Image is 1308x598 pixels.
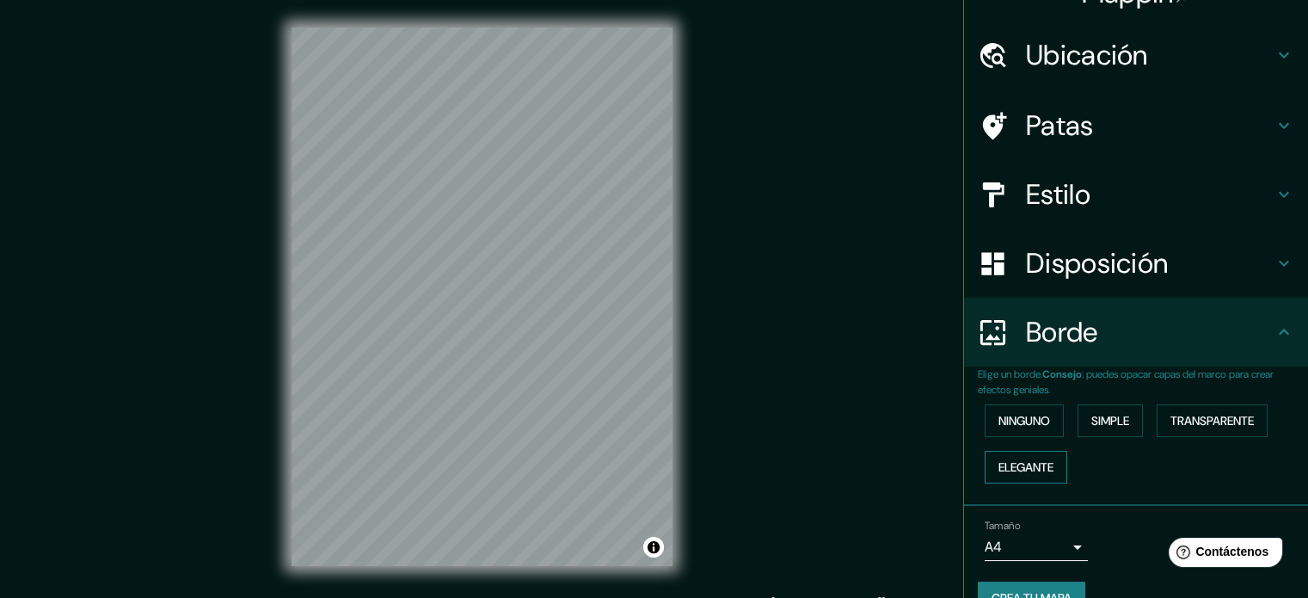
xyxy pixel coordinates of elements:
font: Estilo [1026,176,1090,213]
div: Ubicación [964,21,1308,89]
button: Ninguno [985,404,1064,437]
div: Estilo [964,160,1308,229]
canvas: Mapa [292,28,672,566]
button: Elegante [985,451,1067,484]
div: A4 [985,533,1088,561]
font: A4 [985,538,1002,556]
font: : puedes opacar capas del marco para crear efectos geniales. [978,367,1274,397]
font: Disposición [1026,245,1168,281]
button: Transparente [1157,404,1268,437]
font: Ninguno [998,413,1050,428]
font: Elegante [998,459,1053,475]
font: Ubicación [1026,37,1148,73]
button: Simple [1078,404,1143,437]
font: Consejo [1042,367,1082,381]
div: Borde [964,298,1308,367]
font: Simple [1091,413,1129,428]
font: Elige un borde. [978,367,1042,381]
font: Transparente [1170,413,1254,428]
button: Activar o desactivar atribución [643,537,664,558]
iframe: Lanzador de widgets de ayuda [1155,531,1289,579]
div: Patas [964,91,1308,160]
div: Disposición [964,229,1308,298]
font: Borde [1026,314,1098,350]
font: Patas [1026,108,1094,144]
font: Tamaño [985,519,1020,533]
